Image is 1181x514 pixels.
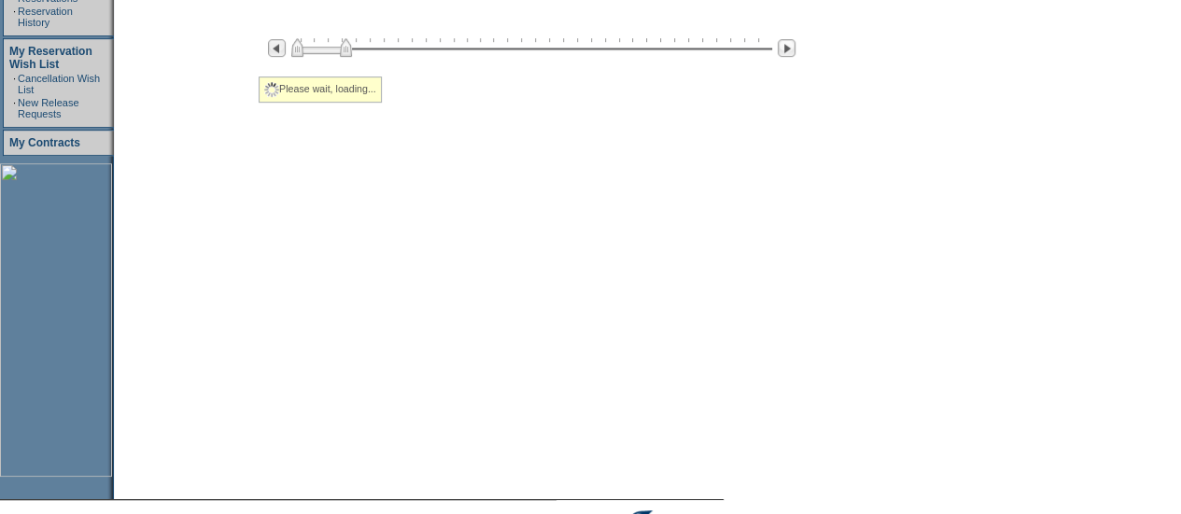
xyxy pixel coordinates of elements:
div: Please wait, loading... [259,76,382,103]
a: Cancellation Wish List [18,73,100,95]
a: My Contracts [9,136,80,149]
a: New Release Requests [18,97,78,119]
img: spinner2.gif [264,82,279,97]
td: · [13,73,16,95]
a: Reservation History [18,6,73,28]
td: · [13,6,16,28]
a: My Reservation Wish List [9,45,92,71]
img: Next [778,39,795,57]
td: · [13,97,16,119]
img: Previous [268,39,286,57]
